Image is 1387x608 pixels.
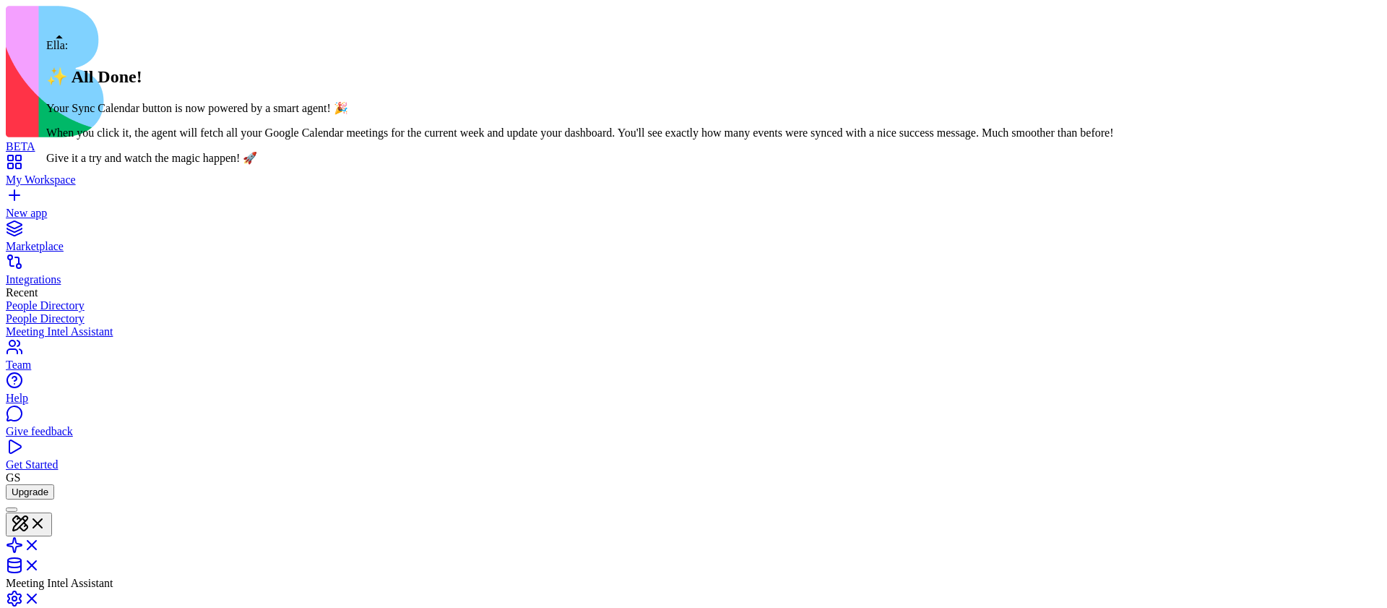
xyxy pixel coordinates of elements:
[6,458,1381,471] div: Get Started
[46,126,1114,139] p: When you click it, the agent will fetch all your Google Calendar meetings for the current week an...
[6,412,1381,438] a: Give feedback
[6,379,1381,405] a: Help
[6,299,1381,312] a: People Directory
[6,260,1381,286] a: Integrations
[6,174,1381,187] div: My Workspace
[6,127,1381,153] a: BETA
[46,66,1114,86] h2: ✨ All Done!
[6,312,1381,325] a: People Directory
[6,392,1381,405] div: Help
[6,445,1381,471] a: Get Started
[6,140,1381,153] div: BETA
[6,160,1381,187] a: My Workspace
[46,39,68,51] span: Ella:
[6,227,1381,253] a: Marketplace
[6,577,113,589] span: Meeting Intel Assistant
[6,194,1381,220] a: New app
[6,359,1381,372] div: Team
[6,240,1381,253] div: Marketplace
[17,56,137,85] button: Debug Calendar
[6,325,1381,338] a: Meeting Intel Assistant
[6,485,54,497] a: Upgrade
[17,9,199,44] p: View all your meetings and research status for the week
[6,484,54,500] button: Upgrade
[6,286,38,299] span: Recent
[46,150,1114,164] p: Give it a try and watch the magic happen! 🚀
[17,93,157,122] button: Force Sync Calendar
[6,273,1381,286] div: Integrations
[6,425,1381,438] div: Give feedback
[6,207,1381,220] div: New app
[6,346,1381,372] a: Team
[6,6,587,137] img: logo
[6,471,20,484] span: GS
[46,100,1114,114] p: Your Sync Calendar button is now powered by a smart agent! 🎉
